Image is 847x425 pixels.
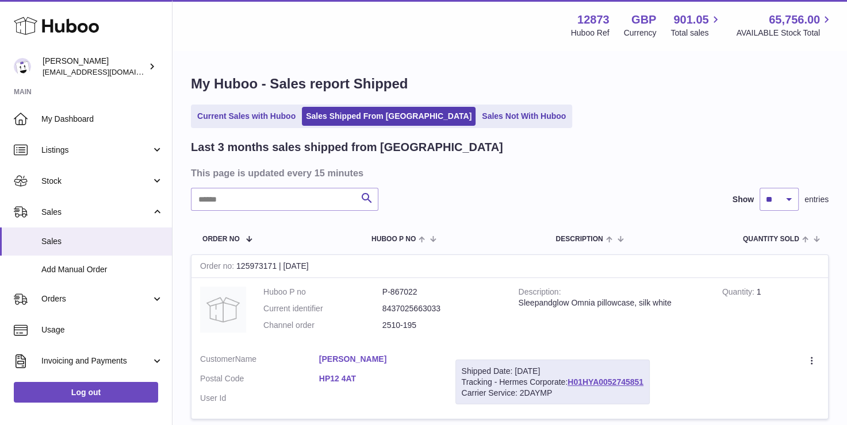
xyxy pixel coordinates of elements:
[382,320,501,331] dd: 2510-195
[200,261,236,273] strong: Order no
[193,107,300,126] a: Current Sales with Huboo
[519,287,561,299] strong: Description
[736,12,833,38] a: 65,756.00 AVAILABLE Stock Total
[302,107,476,126] a: Sales Shipped From [GEOGRAPHIC_DATA]
[191,140,503,155] h2: Last 3 months sales shipped from [GEOGRAPHIC_DATA]
[319,354,438,365] a: [PERSON_NAME]
[319,373,438,384] a: HP12 4AT
[200,393,319,404] dt: User Id
[736,28,833,38] span: AVAILABLE Stock Total
[519,297,705,308] div: Sleepandglow Omnia pillowcase, silk white
[263,320,382,331] dt: Channel order
[191,167,826,179] h3: This page is updated every 15 minutes
[733,194,754,205] label: Show
[577,12,610,28] strong: 12873
[41,145,151,156] span: Listings
[670,12,722,38] a: 901.05 Total sales
[555,235,603,243] span: Description
[14,382,158,403] a: Log out
[41,356,151,366] span: Invoicing and Payments
[43,56,146,78] div: [PERSON_NAME]
[673,12,708,28] span: 901.05
[670,28,722,38] span: Total sales
[41,324,163,335] span: Usage
[478,107,570,126] a: Sales Not With Huboo
[462,388,643,399] div: Carrier Service: 2DAYMP
[624,28,657,38] div: Currency
[200,373,319,387] dt: Postal Code
[371,235,416,243] span: Huboo P no
[200,354,235,364] span: Customer
[382,303,501,314] dd: 8437025663033
[41,293,151,304] span: Orders
[571,28,610,38] div: Huboo Ref
[263,287,382,297] dt: Huboo P no
[14,58,31,75] img: tikhon.oleinikov@sleepandglow.com
[769,12,820,28] span: 65,756.00
[41,264,163,275] span: Add Manual Order
[41,176,151,187] span: Stock
[200,287,246,333] img: no-photo.jpg
[714,278,828,345] td: 1
[462,366,643,377] div: Shipped Date: [DATE]
[200,354,319,368] dt: Name
[191,255,828,278] div: 125973171 | [DATE]
[191,75,829,93] h1: My Huboo - Sales report Shipped
[202,235,240,243] span: Order No
[568,377,643,387] a: H01HYA0052745851
[743,235,799,243] span: Quantity Sold
[263,303,382,314] dt: Current identifier
[631,12,656,28] strong: GBP
[804,194,829,205] span: entries
[41,236,163,247] span: Sales
[43,67,169,76] span: [EMAIL_ADDRESS][DOMAIN_NAME]
[41,207,151,218] span: Sales
[455,360,650,405] div: Tracking - Hermes Corporate:
[41,114,163,125] span: My Dashboard
[382,287,501,297] dd: P-867022
[722,287,757,299] strong: Quantity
